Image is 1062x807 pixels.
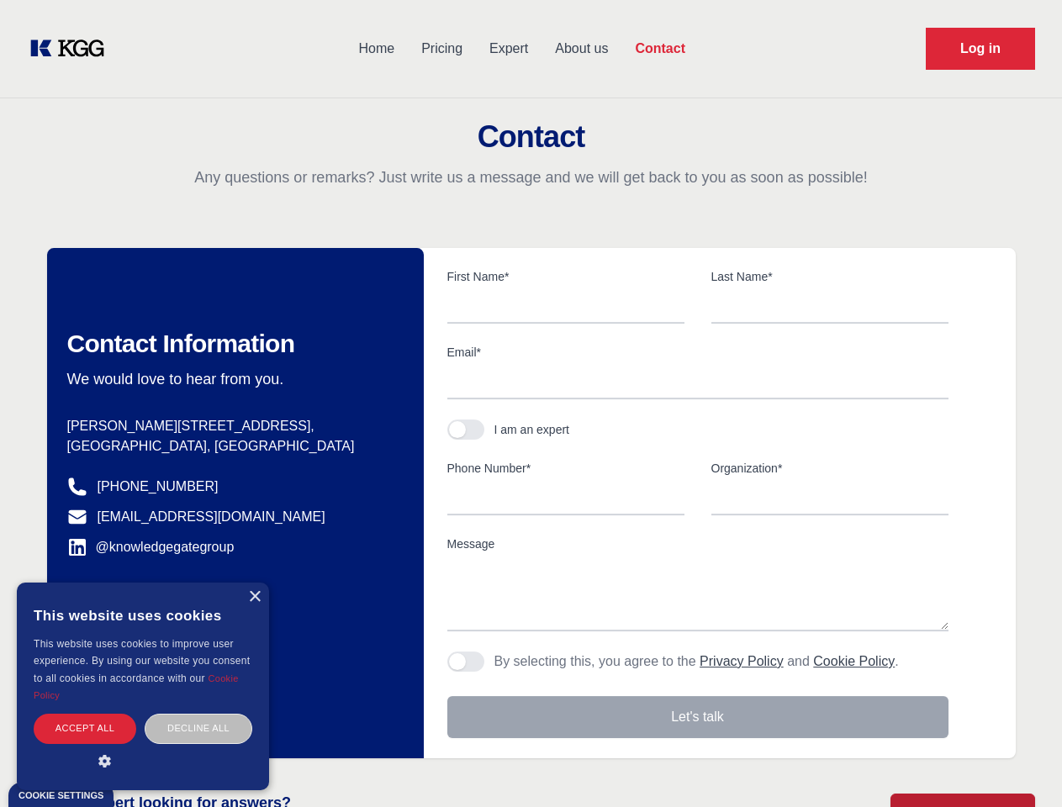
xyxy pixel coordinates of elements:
[67,369,397,389] p: We would love to hear from you.
[145,714,252,743] div: Decline all
[447,268,684,285] label: First Name*
[98,477,219,497] a: [PHONE_NUMBER]
[700,654,784,668] a: Privacy Policy
[813,654,895,668] a: Cookie Policy
[494,421,570,438] div: I am an expert
[408,27,476,71] a: Pricing
[978,726,1062,807] iframe: Chat Widget
[621,27,699,71] a: Contact
[20,120,1042,154] h2: Contact
[447,344,948,361] label: Email*
[34,595,252,636] div: This website uses cookies
[447,535,948,552] label: Message
[67,436,397,456] p: [GEOGRAPHIC_DATA], [GEOGRAPHIC_DATA]
[67,537,235,557] a: @knowledgegategroup
[34,638,250,684] span: This website uses cookies to improve user experience. By using our website you consent to all coo...
[447,696,948,738] button: Let's talk
[27,35,118,62] a: KOL Knowledge Platform: Talk to Key External Experts (KEE)
[711,268,948,285] label: Last Name*
[34,714,136,743] div: Accept all
[345,27,408,71] a: Home
[67,416,397,436] p: [PERSON_NAME][STREET_ADDRESS],
[248,591,261,604] div: Close
[447,460,684,477] label: Phone Number*
[476,27,542,71] a: Expert
[926,28,1035,70] a: Request Demo
[98,507,325,527] a: [EMAIL_ADDRESS][DOMAIN_NAME]
[20,167,1042,187] p: Any questions or remarks? Just write us a message and we will get back to you as soon as possible!
[494,651,899,672] p: By selecting this, you agree to the and .
[67,329,397,359] h2: Contact Information
[542,27,621,71] a: About us
[711,460,948,477] label: Organization*
[18,791,103,800] div: Cookie settings
[34,673,239,700] a: Cookie Policy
